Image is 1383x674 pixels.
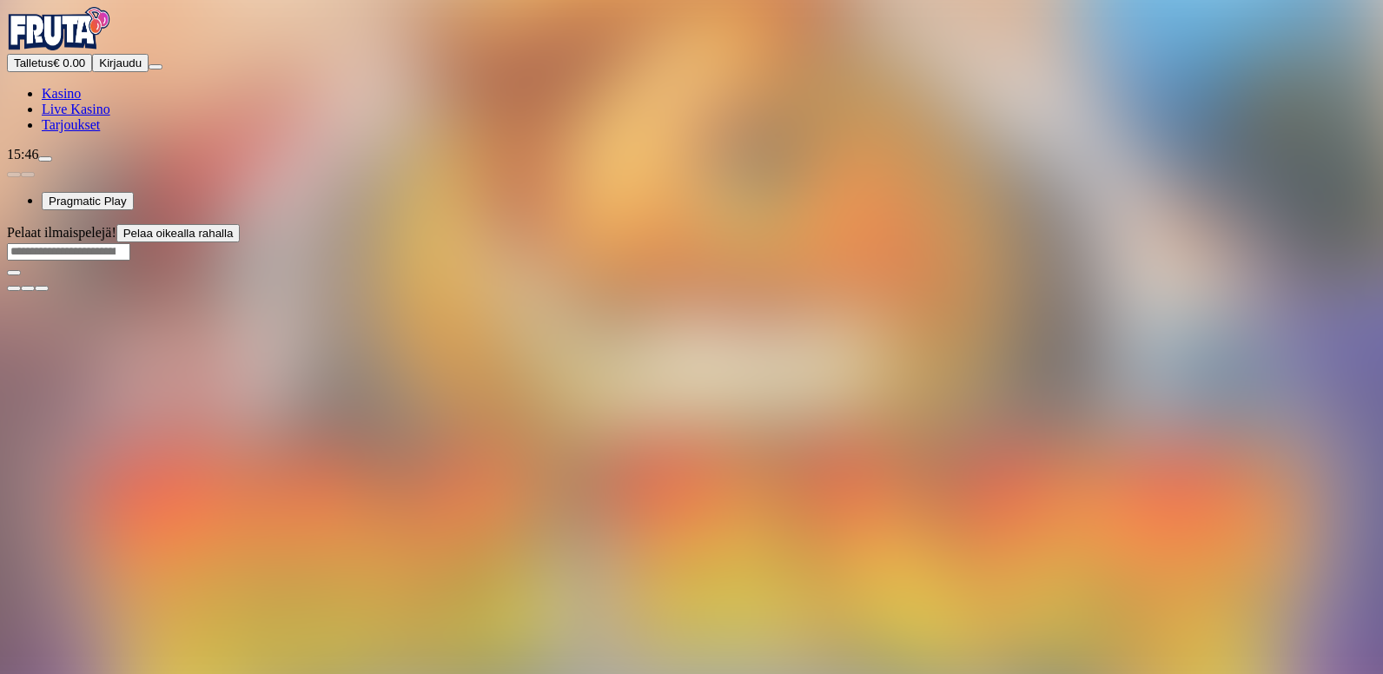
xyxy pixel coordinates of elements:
[123,227,234,240] span: Pelaa oikealla rahalla
[7,286,21,291] button: close icon
[21,172,35,177] button: next slide
[7,7,1376,133] nav: Primary
[42,117,100,132] a: Tarjoukset
[7,147,38,162] span: 15:46
[7,7,111,50] img: Fruta
[38,156,52,162] button: live-chat
[7,243,130,261] input: Search
[53,56,85,69] span: € 0.00
[35,286,49,291] button: fullscreen icon
[49,195,127,208] span: Pragmatic Play
[116,224,241,242] button: Pelaa oikealla rahalla
[7,54,92,72] button: Talletusplus icon€ 0.00
[149,64,162,69] button: menu
[42,86,81,101] a: Kasino
[42,102,110,116] a: Live Kasino
[7,270,21,275] button: play icon
[21,286,35,291] button: chevron-down icon
[7,224,1376,242] div: Pelaat ilmaispelejä!
[7,38,111,53] a: Fruta
[92,54,149,72] button: Kirjaudu
[14,56,53,69] span: Talletus
[7,172,21,177] button: prev slide
[7,86,1376,133] nav: Main menu
[42,192,134,210] button: Pragmatic Play
[99,56,142,69] span: Kirjaudu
